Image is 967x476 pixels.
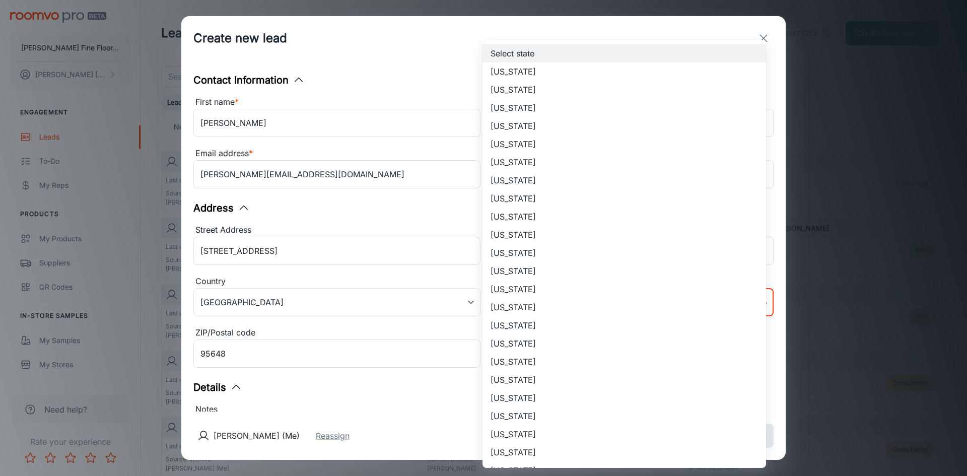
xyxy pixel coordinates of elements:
li: [US_STATE] [482,153,766,171]
li: [US_STATE] [482,280,766,298]
li: [US_STATE] [482,316,766,334]
li: [US_STATE] [482,62,766,81]
li: [US_STATE] [482,135,766,153]
li: [US_STATE] [482,425,766,443]
li: [US_STATE] [482,99,766,117]
li: [US_STATE] [482,371,766,389]
li: [US_STATE] [482,244,766,262]
li: [US_STATE] [482,407,766,425]
li: [US_STATE] [482,117,766,135]
li: [US_STATE] [482,262,766,280]
li: [US_STATE] [482,81,766,99]
li: [US_STATE] [482,334,766,353]
li: [US_STATE] [482,389,766,407]
li: [US_STATE] [482,298,766,316]
li: [US_STATE] [482,443,766,461]
li: [US_STATE] [482,208,766,226]
li: [US_STATE] [482,171,766,189]
li: [US_STATE] [482,353,766,371]
li: Select state [482,44,766,62]
li: [US_STATE] [482,189,766,208]
li: [US_STATE] [482,226,766,244]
